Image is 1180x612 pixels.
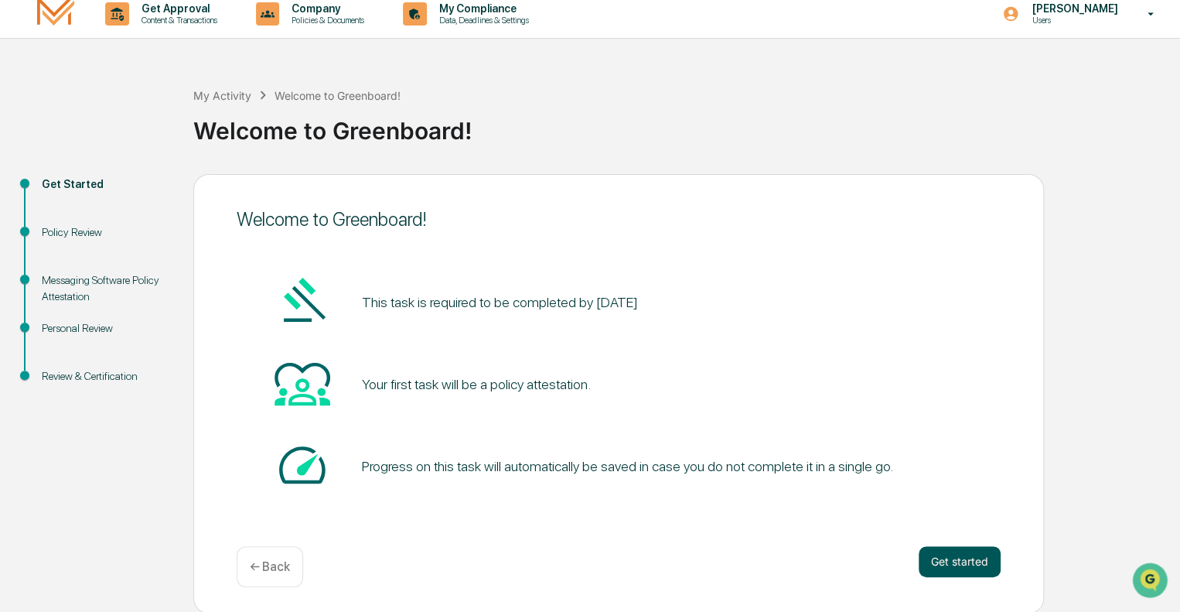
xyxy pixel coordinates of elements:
[9,218,104,246] a: 🔎Data Lookup
[275,355,330,411] img: Heart
[42,272,169,305] div: Messaging Software Policy Attestation
[9,189,106,217] a: 🖐️Preclearance
[15,226,28,238] div: 🔎
[427,2,537,15] p: My Compliance
[15,118,43,146] img: 1746055101610-c473b297-6a78-478c-a979-82029cc54cd1
[1019,2,1125,15] p: [PERSON_NAME]
[279,2,372,15] p: Company
[128,195,192,210] span: Attestations
[361,376,590,392] div: Your first task will be a policy attestation.
[53,134,196,146] div: We're available if you need us!
[109,262,187,274] a: Powered byPylon
[275,89,401,102] div: Welcome to Greenboard!
[31,224,97,240] span: Data Lookup
[275,437,330,493] img: Speed-dial
[279,15,372,26] p: Policies & Documents
[263,123,281,142] button: Start new chat
[193,104,1172,145] div: Welcome to Greenboard!
[53,118,254,134] div: Start new chat
[193,89,251,102] div: My Activity
[361,292,637,313] pre: This task is required to be completed by [DATE]
[42,224,169,241] div: Policy Review
[1131,561,1172,603] iframe: Open customer support
[361,458,892,474] div: Progress on this task will automatically be saved in case you do not complete it in a single go.
[106,189,198,217] a: 🗄️Attestations
[1019,15,1125,26] p: Users
[112,197,124,209] div: 🗄️
[42,176,169,193] div: Get Started
[31,195,100,210] span: Preclearance
[250,559,290,574] p: ← Back
[919,546,1001,577] button: Get started
[129,2,225,15] p: Get Approval
[15,197,28,209] div: 🖐️
[15,32,281,57] p: How can we help?
[154,262,187,274] span: Pylon
[42,368,169,385] div: Review & Certification
[237,208,1001,231] div: Welcome to Greenboard!
[129,15,225,26] p: Content & Transactions
[275,273,330,329] img: Gavel
[42,320,169,337] div: Personal Review
[427,15,537,26] p: Data, Deadlines & Settings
